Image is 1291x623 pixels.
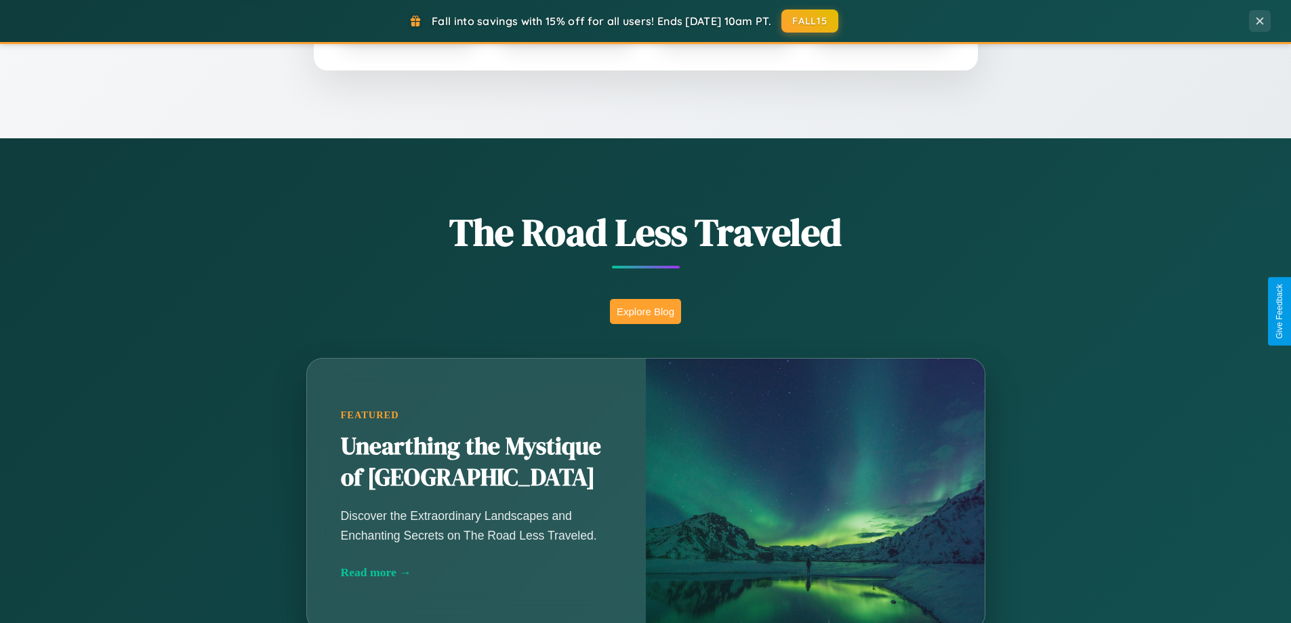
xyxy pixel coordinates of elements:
div: Give Feedback [1275,284,1284,339]
h1: The Road Less Traveled [239,206,1052,258]
div: Featured [341,409,612,421]
div: Read more → [341,565,612,580]
span: Fall into savings with 15% off for all users! Ends [DATE] 10am PT. [432,14,771,28]
button: Explore Blog [610,299,681,324]
p: Discover the Extraordinary Landscapes and Enchanting Secrets on The Road Less Traveled. [341,506,612,544]
h2: Unearthing the Mystique of [GEOGRAPHIC_DATA] [341,431,612,494]
button: FALL15 [781,9,838,33]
